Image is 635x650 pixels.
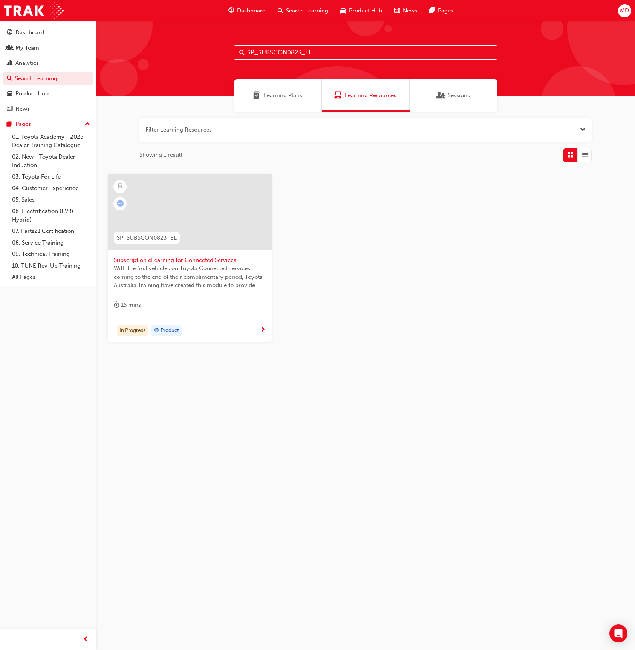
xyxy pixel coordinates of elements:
a: 04. Customer Experience [9,182,93,194]
span: learningResourceType_ELEARNING-icon [118,182,123,191]
span: learningRecordVerb_ATTEMPT-icon [117,200,124,207]
a: guage-iconDashboard [222,3,272,18]
button: DashboardMy TeamAnalyticsSearch LearningProduct HubNews [3,24,93,117]
a: Learning PlansLearning Plans [234,79,322,112]
button: Pages [3,117,93,131]
span: guage-icon [7,29,12,36]
a: 02. New - Toyota Dealer Induction [9,151,93,171]
a: News [3,102,93,116]
a: All Pages [9,271,93,283]
span: Learning Resources [345,91,396,100]
a: pages-iconPages [423,3,459,18]
span: Pages [438,6,453,15]
span: Sessions [437,91,445,100]
div: My Team [15,44,39,52]
a: Product Hub [3,87,93,101]
span: search-icon [7,75,12,82]
span: people-icon [7,45,12,52]
span: Product [161,326,179,335]
a: car-iconProduct Hub [334,3,388,18]
span: search-icon [278,6,283,15]
a: 08. Service Training [9,237,93,249]
span: duration-icon [114,300,119,310]
span: Dashboard [237,6,266,15]
span: car-icon [340,6,346,15]
span: news-icon [7,106,12,113]
span: With the first vehicles on Toyota Connected services coming to the end of their complimentary per... [114,264,266,290]
span: target-icon [154,326,159,336]
div: 15 mins [114,300,141,310]
div: In Progress [117,325,148,336]
div: Dashboard [15,28,44,37]
span: List [582,151,588,159]
span: Search Learning [286,6,328,15]
a: 05. Sales [9,194,93,206]
span: Showing 1 result [139,151,182,159]
div: News [15,105,30,113]
a: My Team [3,41,93,55]
span: Sessions [448,91,470,100]
input: Search... [234,45,497,60]
a: Dashboard [3,26,93,40]
span: car-icon [7,90,12,97]
a: Search Learning [3,72,93,86]
a: Analytics [3,56,93,70]
span: chart-icon [7,60,12,67]
span: Learning Plans [253,91,261,100]
a: SP_SUBSCON0823_ELSubscription eLearning for Connected ServicesWith the first vehicles on Toyota C... [108,174,272,343]
span: Subscription eLearning for Connected Services [114,256,266,265]
a: news-iconNews [388,3,423,18]
span: pages-icon [7,121,12,128]
a: 09. Technical Training [9,248,93,260]
span: news-icon [394,6,400,15]
span: up-icon [85,119,90,129]
span: SP_SUBSCON0823_EL [117,234,177,242]
a: 03. Toyota For Life [9,171,93,183]
span: Learning Resources [334,91,342,100]
div: Product Hub [15,89,49,98]
div: Open Intercom Messenger [609,624,627,642]
span: prev-icon [83,635,89,644]
span: MD [620,6,629,15]
button: MD [618,4,631,17]
span: pages-icon [429,6,435,15]
a: 10. TUNE Rev-Up Training [9,260,93,272]
div: Pages [15,120,31,128]
span: next-icon [260,327,266,333]
a: 07. Parts21 Certification [9,225,93,237]
span: Product Hub [349,6,382,15]
span: News [403,6,417,15]
a: search-iconSearch Learning [272,3,334,18]
a: SessionsSessions [410,79,497,112]
div: Analytics [15,59,39,67]
a: 06. Electrification (EV & Hybrid) [9,205,93,225]
span: guage-icon [228,6,234,15]
span: Grid [568,151,573,159]
img: Trak [4,2,64,19]
button: Open the filter [580,125,586,134]
span: Search [239,48,245,57]
span: Learning Plans [264,91,302,100]
a: Learning ResourcesLearning Resources [322,79,410,112]
a: 01. Toyota Academy - 2025 Dealer Training Catalogue [9,131,93,151]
